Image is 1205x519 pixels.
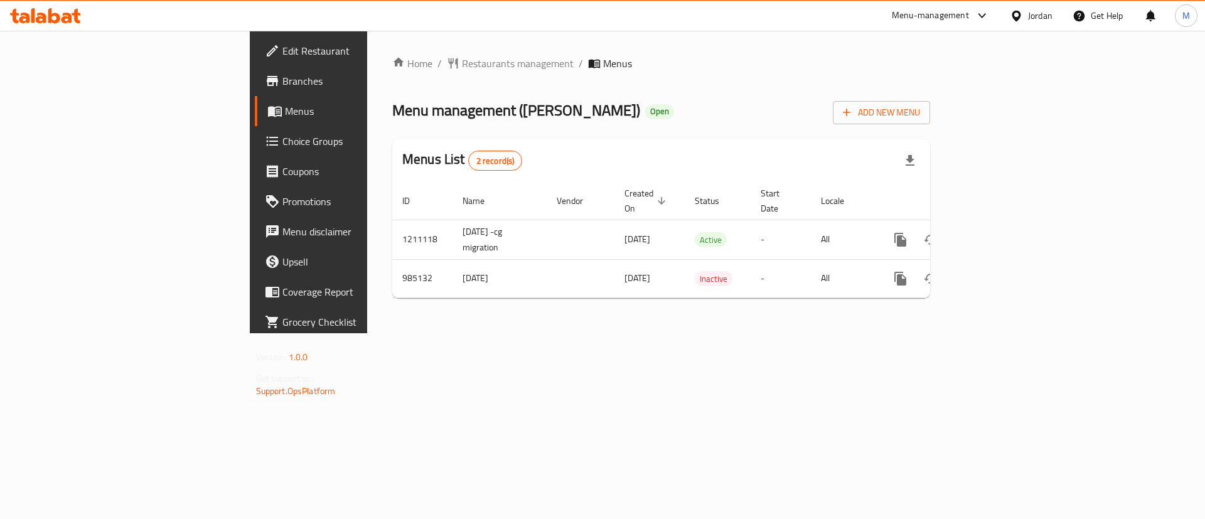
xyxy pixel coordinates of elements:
[695,272,732,286] span: Inactive
[761,186,796,216] span: Start Date
[282,134,441,149] span: Choice Groups
[821,193,860,208] span: Locale
[469,155,522,167] span: 2 record(s)
[392,96,640,124] span: Menu management ( [PERSON_NAME] )
[624,186,670,216] span: Created On
[916,264,946,294] button: Change Status
[255,96,451,126] a: Menus
[282,43,441,58] span: Edit Restaurant
[468,151,523,171] div: Total records count
[751,220,811,259] td: -
[447,56,574,71] a: Restaurants management
[695,233,727,247] span: Active
[579,56,583,71] li: /
[453,259,547,297] td: [DATE]
[453,220,547,259] td: [DATE] -cg migration
[916,225,946,255] button: Change Status
[892,8,969,23] div: Menu-management
[255,307,451,337] a: Grocery Checklist
[255,36,451,66] a: Edit Restaurant
[833,101,930,124] button: Add New Menu
[463,193,501,208] span: Name
[256,383,336,399] a: Support.OpsPlatform
[282,314,441,329] span: Grocery Checklist
[282,73,441,88] span: Branches
[255,247,451,277] a: Upsell
[895,146,925,176] div: Export file
[1028,9,1052,23] div: Jordan
[255,126,451,156] a: Choice Groups
[282,164,441,179] span: Coupons
[402,150,522,171] h2: Menus List
[603,56,632,71] span: Menus
[751,259,811,297] td: -
[876,182,1016,220] th: Actions
[811,259,876,297] td: All
[255,217,451,247] a: Menu disclaimer
[695,193,736,208] span: Status
[256,370,314,387] span: Get support on:
[282,224,441,239] span: Menu disclaimer
[886,264,916,294] button: more
[843,105,920,120] span: Add New Menu
[624,270,650,286] span: [DATE]
[645,106,674,117] span: Open
[402,193,426,208] span: ID
[695,232,727,247] div: Active
[255,186,451,217] a: Promotions
[557,193,599,208] span: Vendor
[695,271,732,286] div: Inactive
[282,194,441,209] span: Promotions
[645,104,674,119] div: Open
[255,156,451,186] a: Coupons
[255,277,451,307] a: Coverage Report
[256,349,287,365] span: Version:
[811,220,876,259] td: All
[624,231,650,247] span: [DATE]
[392,56,930,71] nav: breadcrumb
[282,254,441,269] span: Upsell
[462,56,574,71] span: Restaurants management
[282,284,441,299] span: Coverage Report
[1182,9,1190,23] span: M
[289,349,308,365] span: 1.0.0
[392,182,1016,298] table: enhanced table
[886,225,916,255] button: more
[255,66,451,96] a: Branches
[285,104,441,119] span: Menus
